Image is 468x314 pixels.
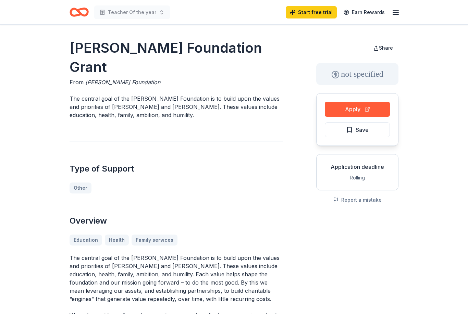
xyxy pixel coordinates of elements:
[340,6,389,18] a: Earn Rewards
[322,163,393,171] div: Application deadline
[70,78,283,86] div: From
[333,196,382,204] button: Report a mistake
[379,45,393,51] span: Share
[70,38,283,77] h1: [PERSON_NAME] Foundation Grant
[70,95,283,119] p: The central goal of the [PERSON_NAME] Foundation is to build upon the values and priorities of [P...
[70,4,89,20] a: Home
[70,183,91,193] a: Other
[286,6,337,18] a: Start free trial
[108,8,156,16] span: Teacher Of the year
[356,125,369,134] span: Save
[322,174,393,182] div: Rolling
[85,79,160,86] span: [PERSON_NAME] Foundation
[368,41,398,55] button: Share
[70,215,283,226] h2: Overview
[94,5,170,19] button: Teacher Of the year
[70,163,283,174] h2: Type of Support
[70,254,283,303] p: The central goal of the [PERSON_NAME] Foundation is to build upon the values and priorities of [P...
[325,102,390,117] button: Apply
[325,122,390,137] button: Save
[316,63,398,85] div: not specified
